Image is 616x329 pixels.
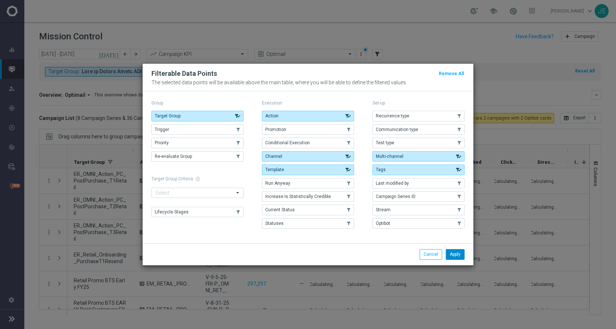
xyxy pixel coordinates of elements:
span: Optibot [376,221,390,226]
p: Set-up [372,100,465,106]
h1: Target Group Criteria [151,176,244,181]
button: Increase Is Statistically Credible [262,191,354,202]
button: Conditional Execution [262,138,354,148]
span: Run Anyway [265,181,290,186]
button: Run Anyway [262,178,354,188]
button: Cancel [420,249,442,259]
span: Current Status [265,207,295,212]
span: Re-evaluate Group [155,154,192,159]
span: Recurrence type [376,113,409,118]
span: Communication type [376,127,418,132]
button: Current Status [262,205,354,215]
button: Action [262,111,354,121]
button: Last modified by [372,178,465,188]
button: Stream [372,205,465,215]
span: Tags [376,167,386,172]
span: Last modified by [376,181,409,186]
button: Communication type [372,124,465,135]
span: Trigger [155,127,169,132]
span: help_outline [195,176,200,181]
button: Remove All [438,70,465,78]
span: Multi-channel [376,154,403,159]
span: Template [265,167,284,172]
button: Multi-channel [372,151,465,162]
span: Promotion [265,127,286,132]
button: Priority [151,138,244,148]
span: Channel [265,154,282,159]
p: Group [151,100,244,106]
button: Campaign Series ID [372,191,465,202]
span: Campaign Series ID [376,194,416,199]
button: Lifecycle Stages [151,207,244,217]
button: Tags [372,164,465,175]
span: Increase Is Statistically Credible [265,194,331,199]
span: Stream [376,207,391,212]
button: Apply [446,249,465,259]
button: Test type [372,138,465,148]
span: Priority [155,140,169,145]
button: Recurrence type [372,111,465,121]
span: Statuses [265,221,284,226]
button: Channel [262,151,354,162]
button: Optibot [372,218,465,229]
span: Conditional Execution [265,140,310,145]
p: The selected data points will be available above the main table, where you will be able to define... [151,79,465,85]
button: Re-evaluate Group [151,151,244,162]
button: Template [262,164,354,175]
button: Statuses [262,218,354,229]
button: Target Group [151,111,244,121]
p: Execution [262,100,354,106]
span: Test type [376,140,394,145]
span: Target Group [155,113,181,118]
h2: Filterable Data Points [151,69,217,78]
button: Trigger [151,124,244,135]
span: Lifecycle Stages [155,209,189,215]
button: Promotion [262,124,354,135]
span: Action [265,113,279,118]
